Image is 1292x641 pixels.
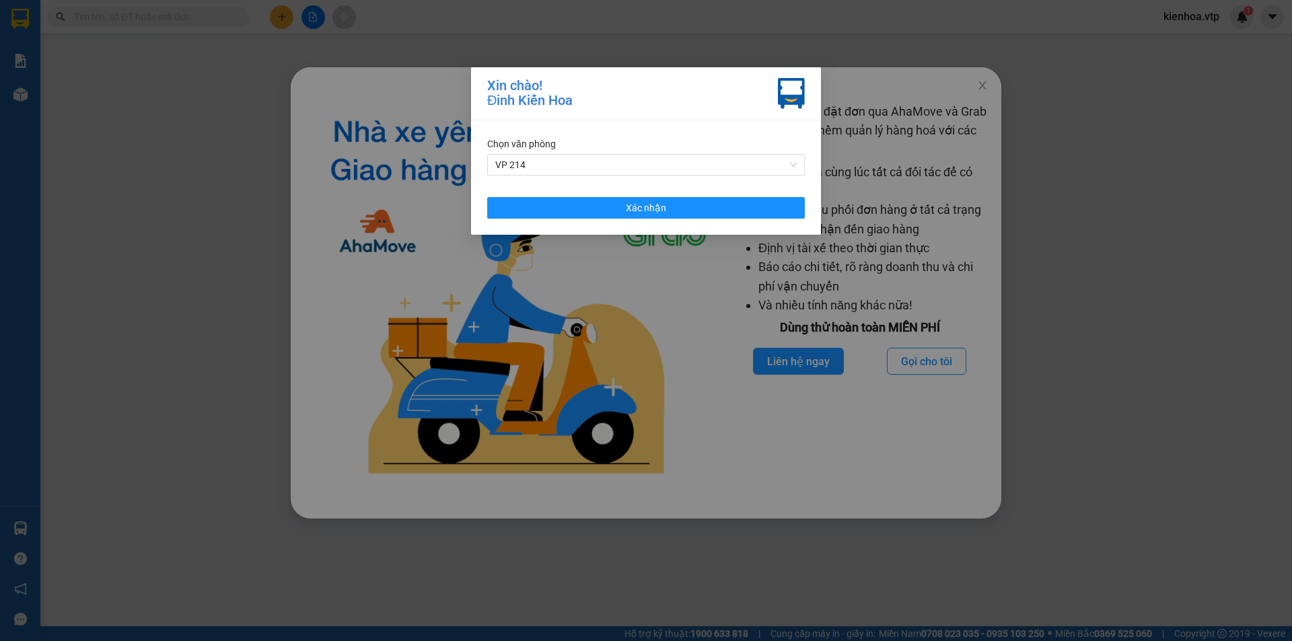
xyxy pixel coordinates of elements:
div: Chọn văn phòng [487,137,805,151]
button: Xác nhận [487,197,805,219]
div: Xin chào! Đinh Kiến Hoa [487,78,573,109]
span: Xác nhận [626,200,666,215]
img: vxr-icon [778,78,805,109]
span: VP 214 [495,155,797,175]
